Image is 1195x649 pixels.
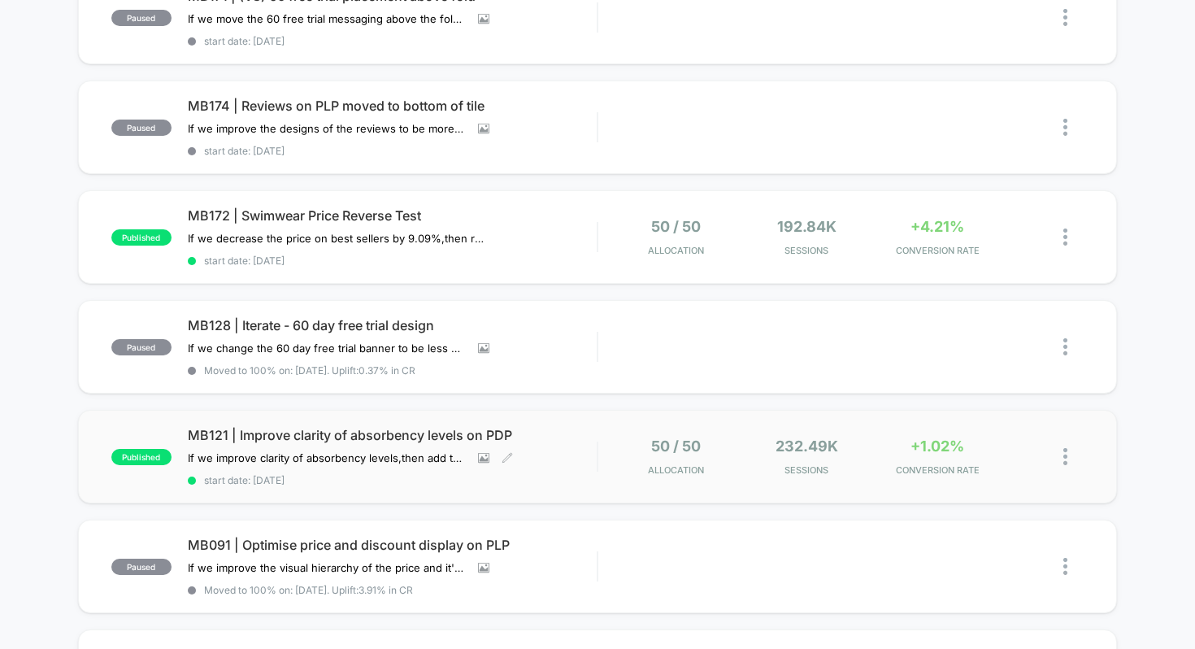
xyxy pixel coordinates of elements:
img: close [1063,448,1067,465]
span: start date: [DATE] [188,145,597,157]
img: close [1063,338,1067,355]
span: Sessions [745,464,868,476]
span: published [111,229,172,246]
span: Allocation [648,464,704,476]
span: If we decrease the price on best sellers by 9.09%,then revenue will increase,because customers ar... [188,232,489,245]
span: published [111,449,172,465]
span: MB091 | Optimise price and discount display on PLP [188,537,597,553]
span: If we move the 60 free trial messaging above the fold for mobile,then conversions will increase,b... [188,12,466,25]
span: paused [111,559,172,575]
img: close [1063,9,1067,26]
span: MB121 | Improve clarity of absorbency levels on PDP [188,427,597,443]
span: paused [111,339,172,355]
span: If we improve the designs of the reviews to be more visible and credible,then conversions will in... [188,122,466,135]
span: If we change the 60 day free trial banner to be less distracting from the primary CTA,then conver... [188,342,466,355]
span: If we improve the visual hierarchy of the price and it's related promotion then PDV and CR will i... [188,561,466,574]
span: Allocation [648,245,704,256]
span: 232.49k [776,438,838,455]
span: 192.84k [777,218,836,235]
span: MB174 | Reviews on PLP moved to bottom of tile [188,98,597,114]
img: close [1063,119,1067,136]
span: MB128 | Iterate - 60 day free trial design [188,317,597,333]
span: paused [111,10,172,26]
span: CONVERSION RATE [876,245,999,256]
span: Moved to 100% on: [DATE] . Uplift: 3.91% in CR [204,584,413,596]
span: +4.21% [910,218,964,235]
img: close [1063,558,1067,575]
span: If we improve clarity of absorbency levels,then add to carts & CR will increase,because users are... [188,451,466,464]
span: Sessions [745,245,868,256]
span: CONVERSION RATE [876,464,999,476]
img: close [1063,229,1067,246]
span: Moved to 100% on: [DATE] . Uplift: 0.37% in CR [204,364,415,377]
span: 50 / 50 [651,438,701,455]
span: MB172 | Swimwear Price Reverse Test [188,207,597,224]
span: start date: [DATE] [188,474,597,486]
span: +1.02% [910,438,964,455]
span: start date: [DATE] [188,255,597,267]
span: paused [111,120,172,136]
span: start date: [DATE] [188,35,597,47]
span: 50 / 50 [651,218,701,235]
